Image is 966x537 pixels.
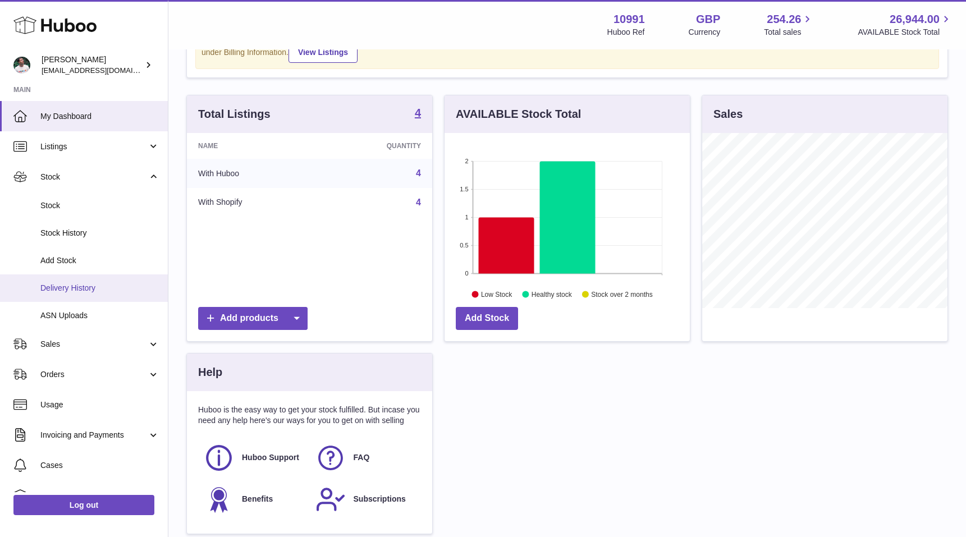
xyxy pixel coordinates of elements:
[315,484,416,515] a: Subscriptions
[713,107,743,122] h3: Sales
[40,339,148,350] span: Sales
[607,27,645,38] div: Huboo Ref
[40,490,159,501] span: Channels
[13,495,154,515] a: Log out
[354,494,406,504] span: Subscriptions
[187,159,319,188] td: With Huboo
[40,141,148,152] span: Listings
[242,494,273,504] span: Benefits
[465,270,468,277] text: 0
[416,168,421,178] a: 4
[40,255,159,266] span: Add Stock
[40,430,148,440] span: Invoicing and Payments
[689,27,721,38] div: Currency
[614,12,645,27] strong: 10991
[416,198,421,207] a: 4
[40,283,159,293] span: Delivery History
[591,290,652,298] text: Stock over 2 months
[198,107,271,122] h3: Total Listings
[204,443,304,473] a: Huboo Support
[187,133,319,159] th: Name
[40,310,159,321] span: ASN Uploads
[415,107,421,118] strong: 4
[40,111,159,122] span: My Dashboard
[460,186,468,192] text: 1.5
[460,242,468,249] text: 0.5
[465,158,468,164] text: 2
[13,57,30,74] img: timshieff@gmail.com
[890,12,940,27] span: 26,944.00
[764,12,814,38] a: 254.26 Total sales
[40,200,159,211] span: Stock
[319,133,432,159] th: Quantity
[767,12,801,27] span: 254.26
[456,107,581,122] h3: AVAILABLE Stock Total
[204,484,304,515] a: Benefits
[858,27,953,38] span: AVAILABLE Stock Total
[696,12,720,27] strong: GBP
[764,27,814,38] span: Total sales
[315,443,416,473] a: FAQ
[242,452,299,463] span: Huboo Support
[198,365,222,380] h3: Help
[40,228,159,238] span: Stock History
[465,214,468,221] text: 1
[456,307,518,330] a: Add Stock
[289,42,358,63] a: View Listings
[532,290,573,298] text: Healthy stock
[42,54,143,76] div: [PERSON_NAME]
[481,290,512,298] text: Low Stock
[40,460,159,471] span: Cases
[42,66,165,75] span: [EMAIL_ADDRESS][DOMAIN_NAME]
[198,307,308,330] a: Add products
[354,452,370,463] span: FAQ
[40,400,159,410] span: Usage
[858,12,953,38] a: 26,944.00 AVAILABLE Stock Total
[415,107,421,121] a: 4
[187,188,319,217] td: With Shopify
[40,369,148,380] span: Orders
[40,172,148,182] span: Stock
[198,405,421,426] p: Huboo is the easy way to get your stock fulfilled. But incase you need any help here's our ways f...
